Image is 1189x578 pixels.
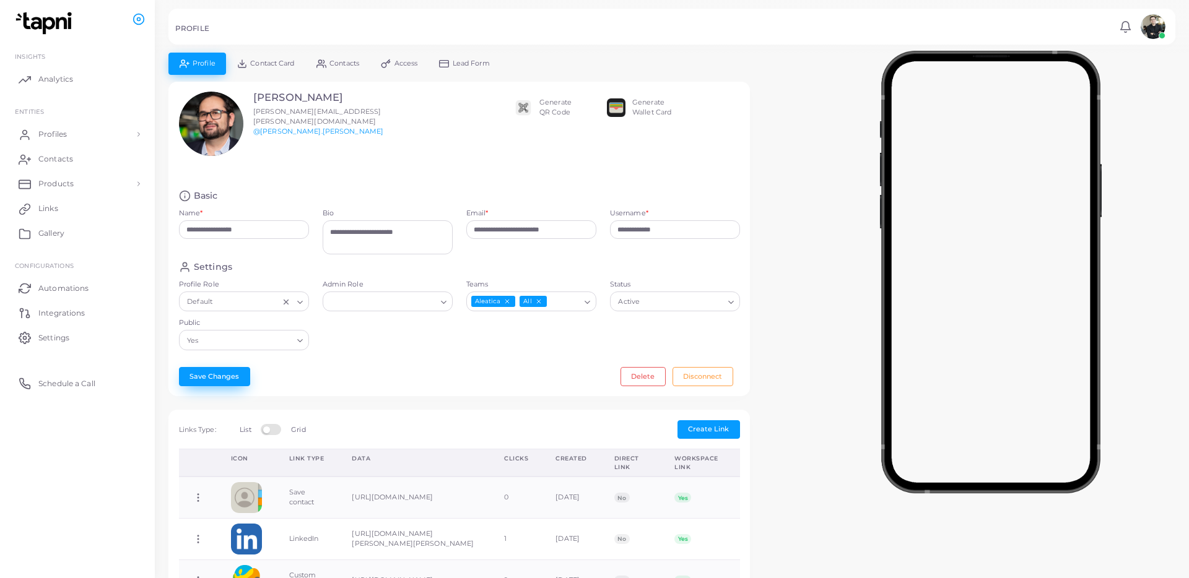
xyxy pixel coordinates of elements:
button: Disconnect [673,367,733,386]
h4: Settings [194,261,232,273]
div: Search for option [323,291,453,311]
label: Profile Role [179,280,309,290]
a: Products [9,171,146,196]
span: ENTITIES [15,108,44,115]
input: Search for option [328,295,436,309]
span: Settings [38,332,69,343]
div: Workspace Link [674,454,726,471]
span: Products [38,178,74,189]
a: Links [9,196,146,221]
span: Integrations [38,308,85,319]
input: Search for option [216,295,279,309]
div: Generate Wallet Card [632,98,671,118]
img: avatar [1141,14,1165,39]
a: @[PERSON_NAME].[PERSON_NAME] [253,127,383,136]
span: Profiles [38,129,67,140]
img: contactcard.png [231,482,262,513]
div: Data [352,454,477,463]
div: Search for option [466,291,596,311]
label: Name [179,209,203,218]
div: Icon [231,454,262,463]
button: Save Changes [179,367,250,386]
input: Search for option [201,334,292,347]
span: Yes [186,334,201,347]
button: Create Link [677,420,740,439]
td: [DATE] [542,477,601,518]
div: Created [555,454,587,463]
label: Grid [291,425,305,435]
img: qr2.png [514,98,533,117]
label: Teams [466,280,596,290]
div: Search for option [179,291,309,311]
span: Yes [674,493,691,503]
label: Username [610,209,648,218]
span: Links Type: [179,425,216,434]
span: Analytics [38,74,73,85]
span: Links [38,203,58,214]
label: List [240,425,251,435]
a: Integrations [9,300,146,325]
span: Contacts [329,60,359,67]
img: phone-mock.b55596b7.png [879,51,1102,493]
a: Automations [9,275,146,300]
a: Contacts [9,147,146,171]
a: Gallery [9,221,146,246]
td: 0 [490,477,542,518]
td: [URL][DOMAIN_NAME] [338,477,490,518]
label: Bio [323,209,453,218]
td: LinkedIn [276,519,339,560]
a: Schedule a Call [9,371,146,395]
label: Admin Role [323,280,453,290]
div: Generate QR Code [539,98,572,118]
img: apple-wallet.png [607,98,625,117]
span: Profile [193,60,216,67]
td: 1 [490,519,542,560]
span: Contacts [38,153,73,165]
button: Deselect Aleatica [503,297,512,306]
span: Create Link [688,425,729,433]
h5: PROFILE [175,24,209,33]
span: Configurations [15,262,74,269]
a: Profiles [9,122,146,147]
div: Search for option [179,330,309,350]
h4: Basic [194,190,218,202]
div: Search for option [610,291,740,311]
td: [URL][DOMAIN_NAME][PERSON_NAME][PERSON_NAME] [338,519,490,560]
label: Public [179,318,309,328]
td: Save contact [276,477,339,518]
span: Yes [674,534,691,544]
a: avatar [1137,14,1169,39]
input: Search for option [548,295,580,309]
span: INSIGHTS [15,53,45,60]
label: Status [610,280,740,290]
a: Settings [9,325,146,350]
span: Gallery [38,228,64,239]
span: Contact Card [250,60,294,67]
span: No [614,493,630,503]
div: Link Type [289,454,325,463]
label: Email [466,209,489,218]
span: Schedule a Call [38,378,95,389]
span: All [520,296,546,308]
span: Lead Form [453,60,490,67]
img: linkedin.png [231,524,262,554]
input: Search for option [643,295,723,309]
img: logo [11,12,80,35]
th: Action [179,449,217,477]
span: Aleatica [471,296,516,308]
button: Delete [621,367,666,386]
span: No [614,534,630,544]
a: Analytics [9,67,146,92]
span: [PERSON_NAME][EMAIL_ADDRESS][PERSON_NAME][DOMAIN_NAME] [253,107,381,126]
button: Deselect All [534,297,543,306]
button: Clear Selected [282,296,290,306]
h3: [PERSON_NAME] [253,92,404,104]
div: Direct Link [614,454,647,471]
span: Active [617,296,642,309]
td: [DATE] [542,519,601,560]
span: Automations [38,283,89,294]
span: Access [394,60,418,67]
div: Clicks [504,454,528,463]
span: Default [186,296,214,309]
